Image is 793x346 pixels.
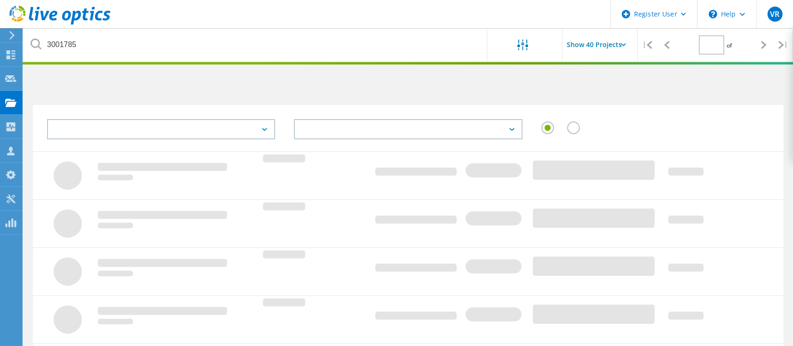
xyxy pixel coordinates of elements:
[774,28,793,62] div: |
[638,28,657,62] div: |
[709,10,717,18] svg: \n
[727,41,732,49] span: of
[24,28,488,61] input: undefined
[770,10,779,18] span: VR
[9,20,111,26] a: Live Optics Dashboard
